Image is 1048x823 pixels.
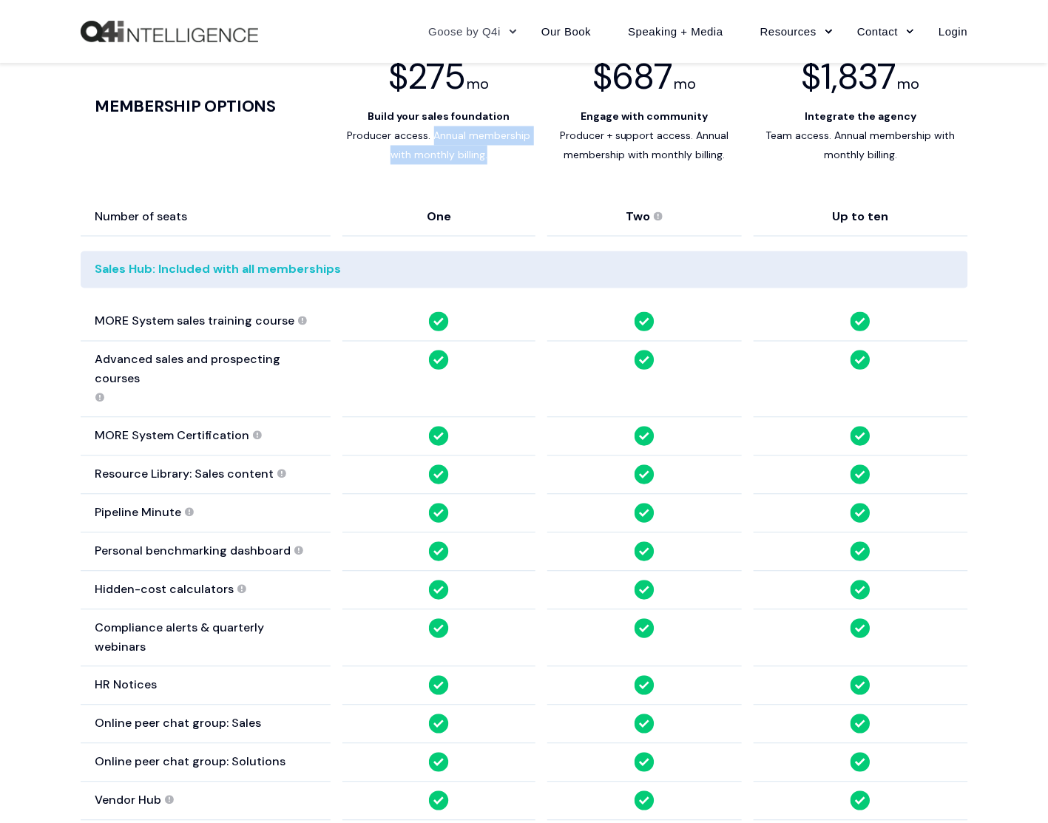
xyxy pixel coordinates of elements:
[95,208,188,227] div: Number of seats
[95,465,274,484] div: Resource Library: Sales content
[898,75,920,94] div: mo
[388,64,465,92] div: $275
[81,21,258,43] img: Q4intelligence, LLC logo
[95,260,342,280] div: Sales Hub: Included with all memberships
[95,350,317,389] div: Advanced sales and prospecting courses
[95,504,182,523] div: Pipeline Minute
[802,64,896,92] div: $1,837
[368,110,510,123] strong: Build your sales foundation
[81,21,258,43] a: Back to Home
[95,619,317,657] div: Compliance alerts & quarterly webinars
[95,714,262,734] div: Online peer chat group: Sales
[467,75,490,94] div: mo
[95,676,158,695] div: HR Notices
[805,110,916,123] strong: Integrate the agency
[833,208,889,227] div: Up to ten
[547,126,742,165] div: Producer + support access. Annual membership with monthly billing.
[766,129,956,162] span: Team access. Annual membership with monthly billing.
[626,208,651,227] div: Two
[674,75,696,94] div: mo
[427,208,451,227] div: One
[581,110,708,123] strong: Engage with community
[593,64,672,92] div: $687
[95,580,234,600] div: Hidden-cost calculators
[95,542,291,561] div: Personal benchmarking dashboard
[95,427,250,446] div: MORE System Certification
[95,753,286,772] div: Online peer chat group: Solutions
[95,98,317,117] div: Membership options
[95,312,295,331] div: MORE System sales training course
[342,126,535,165] div: Producer access. Annual membership with monthly billing.
[95,791,162,810] div: Vendor Hub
